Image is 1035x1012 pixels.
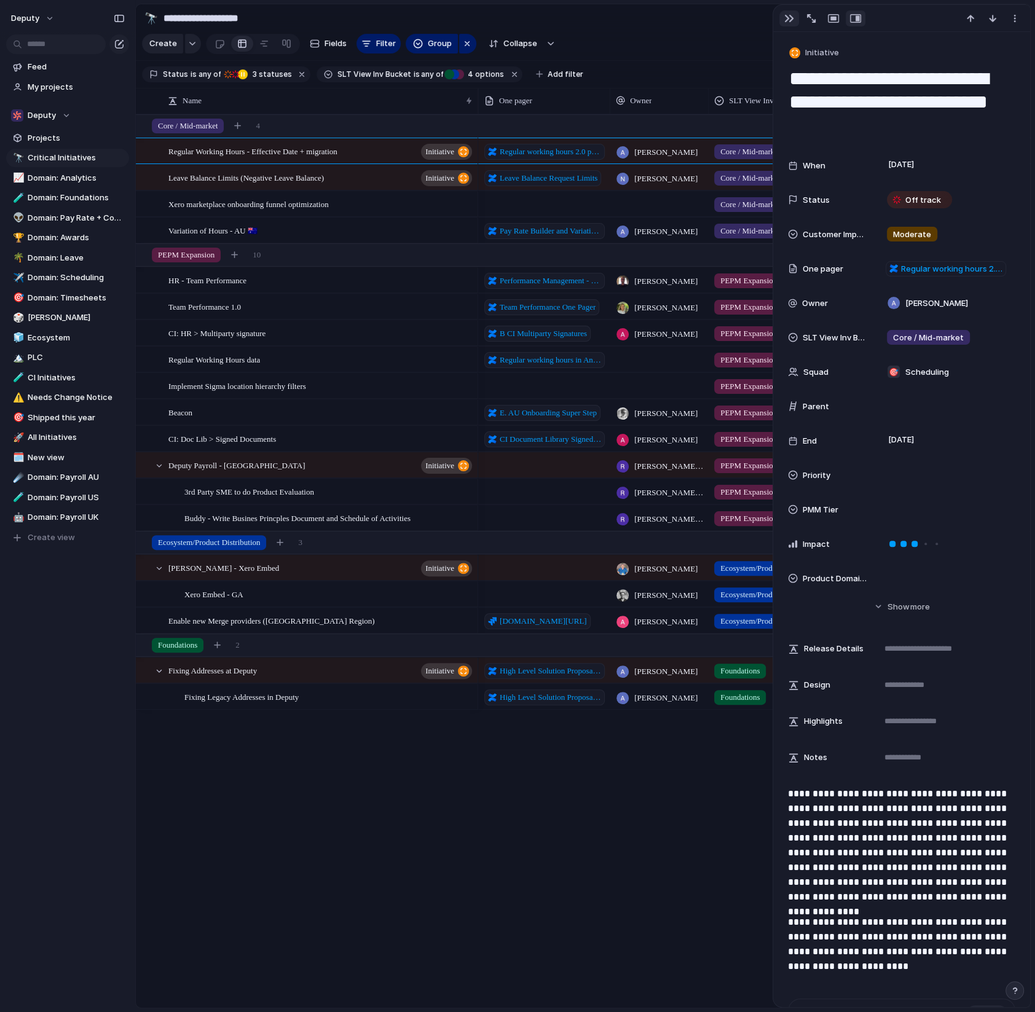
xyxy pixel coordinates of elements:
div: ⚠️ [13,391,22,405]
span: Domain: Pay Rate + Compliance [28,212,125,224]
span: SLT View Inv Bucket [803,332,867,344]
button: Fields [305,34,352,53]
span: Owner [802,297,828,310]
button: 🤖 [11,511,23,524]
div: 🎯 [13,410,22,425]
span: Notes [804,751,827,764]
a: 🧪Domain: Payroll US [6,488,129,507]
span: PEPM Expansion [720,354,777,366]
span: End [803,435,817,447]
a: Regular working hours in Analytics [484,352,605,368]
span: Regular Working Hours data [168,352,260,366]
span: [PERSON_NAME] [634,173,698,185]
span: Domain: Foundations [28,192,125,204]
button: initiative [421,458,472,474]
button: 🔭 [141,9,161,28]
span: PEPM Expansion [158,249,214,261]
div: 🗓️New view [6,449,129,467]
button: 🎯 [11,412,23,424]
span: Domain: Payroll AU [28,471,125,484]
span: E. AU Onboarding Super Step [500,407,597,419]
span: Domain: Leave [28,252,125,264]
button: initiative [421,144,472,160]
span: Core / Mid-market [158,120,218,132]
button: initiative [421,663,472,679]
a: ☄️Domain: Payroll AU [6,468,129,487]
span: Deputy Payroll - [GEOGRAPHIC_DATA] [168,458,305,472]
span: CI Initiatives [28,372,125,384]
a: Pay Rate Builder and Variation of Hours [484,223,605,239]
span: 3 [298,536,302,549]
button: ✈️ [11,272,23,284]
span: Foundations [720,691,760,704]
div: 🎲 [13,311,22,325]
span: Core / Mid-market [720,172,780,184]
a: 🎯Shipped this year [6,409,129,427]
span: B CI Multiparty Signatures [500,328,587,340]
span: Leave Balance Request Limits [500,172,597,184]
div: 🏔️PLC [6,348,129,367]
a: 🌴Domain: Leave [6,249,129,267]
span: CI: Doc Lib > Signed Documents [168,431,276,445]
span: Impact [803,538,830,551]
span: [PERSON_NAME][DEMOGRAPHIC_DATA] [634,460,703,473]
span: One pager [499,95,532,107]
a: Feed [6,58,129,76]
button: 🏔️ [11,351,23,364]
span: Beacon [168,405,192,419]
button: 👽 [11,212,23,224]
button: Create [142,34,183,53]
span: My projects [28,81,125,93]
button: Showmore [788,595,1015,618]
span: [DOMAIN_NAME][URL] [500,615,587,627]
div: 🎯 [887,366,900,378]
button: ☄️ [11,471,23,484]
a: 🧊Ecosystem [6,329,129,347]
span: PEPM Expansion [720,301,777,313]
span: Critical Initiatives [28,152,125,164]
span: Projects [28,132,125,144]
span: [PERSON_NAME] [905,297,968,310]
span: Domain: Scheduling [28,272,125,284]
a: 📈Domain: Analytics [6,169,129,187]
div: 👽 [13,211,22,225]
span: Pay Rate Builder and Variation of Hours [500,225,601,237]
span: Regular working hours 2.0 pre-migration improvements [901,263,1002,275]
span: 3rd Party SME to do Product Evaluation [184,484,314,498]
a: [DOMAIN_NAME][URL] [484,613,591,629]
span: 2 [235,639,240,651]
span: PEPM Expansion [720,433,777,445]
span: [PERSON_NAME] [634,302,698,314]
span: [DATE] [885,433,918,447]
span: Name [183,95,202,107]
a: 🎯Domain: Timesheets [6,289,129,307]
span: Parent [803,401,829,413]
span: PEPM Expansion [720,328,777,340]
div: 🧪 [13,191,22,205]
div: 🏔️ [13,351,22,365]
span: Ecosystem/Product Distribution [720,562,815,575]
span: CI Document Library Signed Documents [500,433,601,445]
button: 🏆 [11,232,23,244]
span: initiative [425,662,454,680]
button: 🧪 [11,372,23,384]
span: Design [804,679,830,691]
span: Owner [630,95,651,107]
span: Core / Mid-market [893,332,964,344]
button: 🌴 [11,252,23,264]
span: Add filter [548,69,583,80]
a: ✈️Domain: Scheduling [6,269,129,287]
span: PEPM Expansion [720,380,777,393]
a: 🧪Domain: Foundations [6,189,129,207]
a: 🧪CI Initiatives [6,369,129,387]
span: Scheduling [905,366,949,379]
span: PEPM Expansion [720,512,777,525]
button: 🔭 [11,152,23,164]
span: [PERSON_NAME] [634,275,698,288]
span: any of [197,69,221,80]
span: Variation of Hours - AU 🇦🇺 [168,223,258,237]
